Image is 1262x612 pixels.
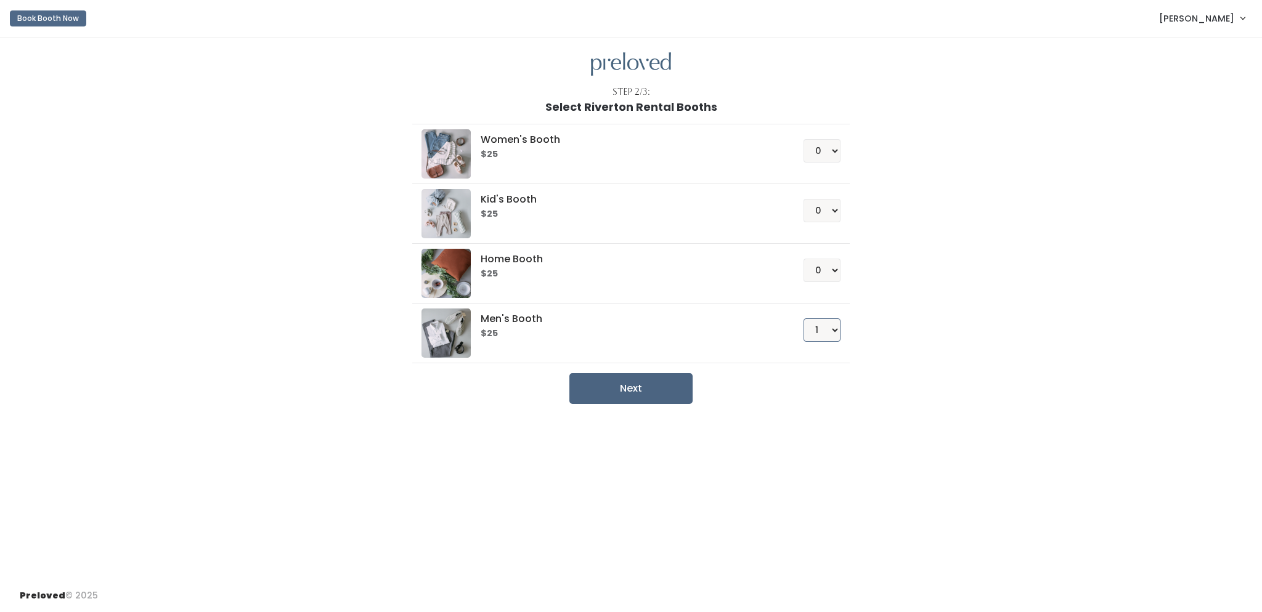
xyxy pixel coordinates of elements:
[421,129,471,179] img: preloved logo
[10,10,86,26] button: Book Booth Now
[20,579,98,602] div: © 2025
[613,86,650,99] div: Step 2/3:
[421,189,471,238] img: preloved logo
[481,269,773,279] h6: $25
[1147,5,1257,31] a: [PERSON_NAME]
[481,254,773,265] h5: Home Booth
[545,101,717,113] h1: Select Riverton Rental Booths
[481,313,773,324] h5: Men's Booth
[10,5,86,32] a: Book Booth Now
[481,209,773,219] h6: $25
[569,373,693,404] button: Next
[421,249,471,298] img: preloved logo
[591,52,671,76] img: preloved logo
[481,150,773,159] h6: $25
[481,329,773,339] h6: $25
[421,308,471,358] img: preloved logo
[481,194,773,205] h5: Kid's Booth
[1159,12,1234,25] span: [PERSON_NAME]
[20,589,65,602] span: Preloved
[481,134,773,145] h5: Women's Booth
